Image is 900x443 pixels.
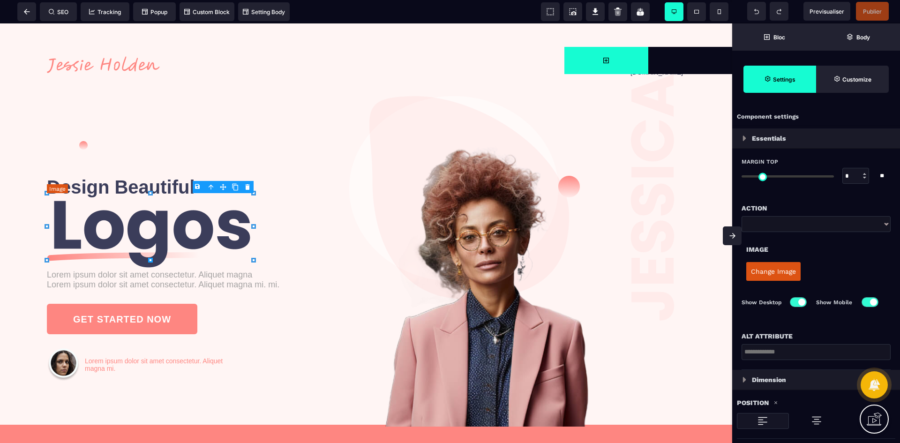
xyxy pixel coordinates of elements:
[541,2,560,21] span: View components
[732,108,900,126] div: Component settings
[47,150,366,177] text: Design Beautiful
[746,244,886,255] div: Image
[816,298,854,307] p: Show Mobile
[142,8,167,15] span: Popup
[816,66,889,93] span: Open Style Manager
[810,8,844,15] span: Previsualiser
[89,8,121,15] span: Tracking
[49,8,68,15] span: SEO
[742,158,778,165] span: Margin Top
[366,109,588,403] img: 8847f0da470f36bb7bd186477dc7e0e6_image_1_(3).png
[47,325,80,358] img: 9563c74daac0dde64791e2d68d25dc8a_Ellipse_1_(1).png
[746,262,801,281] button: Change Image
[803,2,850,21] span: Preview
[773,76,795,83] strong: Settings
[742,203,891,214] div: Action
[47,244,366,269] text: Lorem ipsum dolor sit amet consectetur. Aliquet magna Lorem ipsum dolor sit amet consectetur. Ali...
[737,397,769,408] p: Position
[564,23,648,51] span: Open Blocks
[773,34,785,41] strong: Bloc
[757,415,768,427] img: loading
[743,66,816,93] span: Settings
[773,400,778,405] img: loading
[243,8,285,15] span: Setting Body
[85,331,245,351] text: Lorem ipsum dolor sit amet consectetur. Aliquet magna mi.
[47,33,160,50] img: 7846bf60b50d1368bc4f2c111ceec227_logo.png
[742,135,746,141] img: loading
[816,23,900,51] span: Open Layer Manager
[563,2,582,21] span: Screenshot
[47,280,197,311] button: GET STARTED NOW
[811,415,822,426] img: loading
[742,298,782,307] p: Show Desktop
[732,23,816,51] span: Open Blocks
[742,330,891,342] div: Alt attribute
[47,177,254,244] img: 05d724f234212e55da7924eda8ae7c21_Group_12.png
[842,76,871,83] strong: Customize
[856,34,870,41] strong: Body
[752,374,786,385] p: Dimension
[184,8,230,15] span: Custom Block
[742,377,746,383] img: loading
[752,133,786,144] p: Essentials
[863,8,882,15] span: Publier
